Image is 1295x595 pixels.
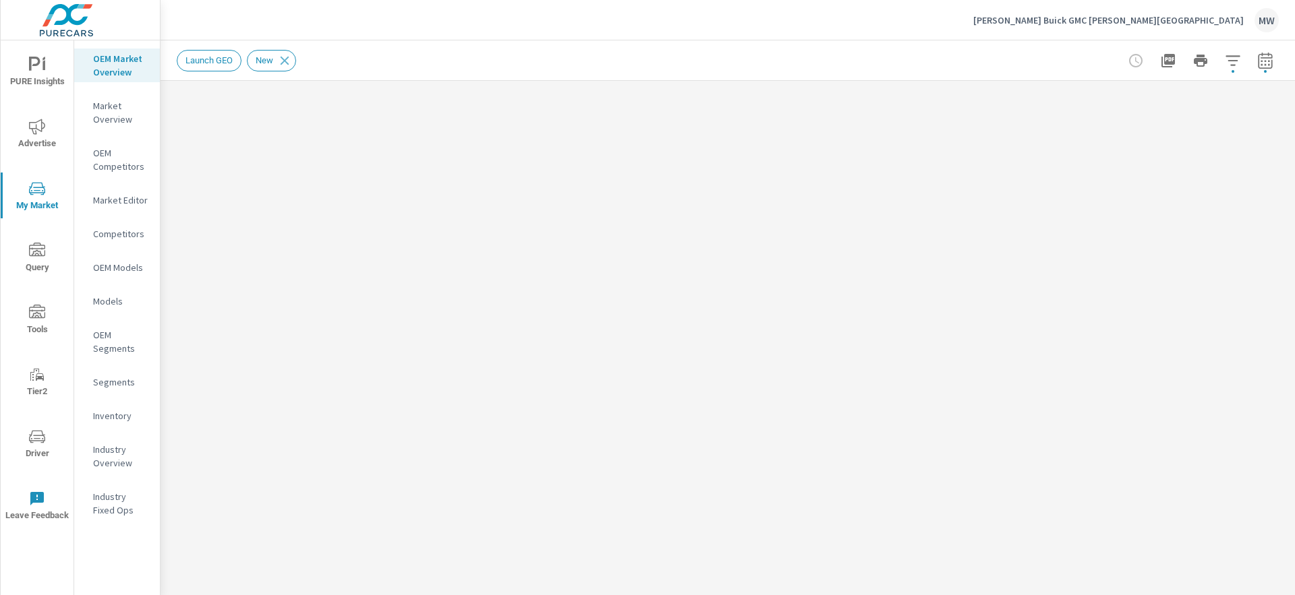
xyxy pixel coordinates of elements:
p: Models [93,294,149,308]
button: "Export Report to PDF" [1155,47,1182,74]
p: OEM Market Overview [93,52,149,79]
span: PURE Insights [5,57,69,90]
p: Industry Overview [93,443,149,470]
div: OEM Market Overview [74,49,160,82]
div: Models [74,291,160,311]
button: Minimize Widget [1257,97,1279,119]
p: Segments [93,375,149,389]
span: Launch GEO [177,55,241,65]
div: OEM Competitors [74,143,160,177]
span: New [248,55,281,65]
div: Segments [74,372,160,392]
p: Competitors [93,227,149,241]
span: Tools [5,305,69,338]
button: Print Report [1187,47,1214,74]
div: Inventory [74,406,160,426]
div: Industry Fixed Ops [74,487,160,520]
button: Select Date Range [1252,47,1279,74]
div: OEM Models [74,257,160,278]
div: nav menu [1,40,74,536]
span: My Market [5,181,69,214]
div: OEM Segments [74,325,160,358]
span: Driver [5,429,69,462]
p: [PERSON_NAME] Buick GMC [PERSON_NAME][GEOGRAPHIC_DATA] [973,14,1244,26]
div: Competitors [74,224,160,244]
p: Inventory [93,409,149,422]
p: Industry Fixed Ops [93,490,149,517]
div: Market Overview [74,96,160,129]
p: Market Overview [93,99,149,126]
div: Market Editor [74,190,160,210]
h5: Market View [182,106,257,120]
span: Tier2 [5,367,69,400]
span: Find the biggest opportunities in your market for your inventory. Understand by postal code where... [1209,100,1225,116]
button: Make Fullscreen [1182,97,1203,119]
div: MW [1255,8,1279,32]
p: OEM Competitors [93,146,149,173]
p: OEM Segments [93,328,149,355]
p: OEM Models [93,261,149,274]
p: Market Editor [93,193,149,207]
span: Leave Feedback [5,491,69,524]
span: Select a preset date range to save this widget [1230,97,1252,119]
div: Industry Overview [74,439,160,473]
p: [DATE] - [DATE] vs Previous period [182,121,340,137]
span: Advertise [5,119,69,152]
span: Query [5,243,69,276]
div: New [247,50,296,71]
button: Apply Filters [1219,47,1246,74]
